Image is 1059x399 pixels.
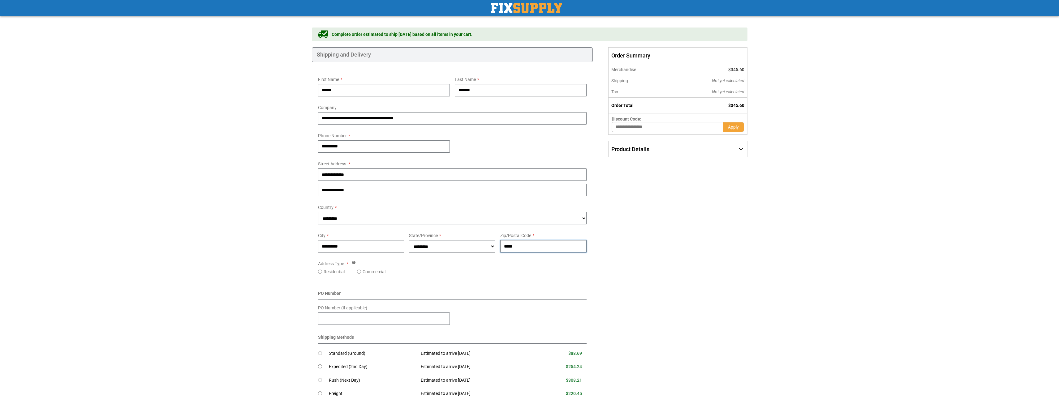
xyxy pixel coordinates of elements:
[566,364,582,369] span: $254.24
[329,374,416,387] td: Rush (Next Day)
[329,360,416,374] td: Expedited (2nd Day)
[329,347,416,360] td: Standard (Ground)
[455,77,476,82] span: Last Name
[318,133,347,138] span: Phone Number
[318,290,587,300] div: PO Number
[566,391,582,396] span: $220.45
[318,334,587,344] div: Shipping Methods
[612,117,641,121] span: Discount Code:
[318,205,334,210] span: Country
[312,47,593,62] div: Shipping and Delivery
[611,146,649,152] span: Product Details
[712,78,744,83] span: Not yet calculated
[318,305,367,310] span: PO Number (if applicable)
[568,351,582,356] span: $88.69
[318,261,344,266] span: Address Type
[409,233,438,238] span: State/Province
[318,105,337,110] span: Company
[728,103,744,108] span: $345.60
[609,86,670,98] th: Tax
[363,269,385,275] label: Commercial
[712,89,744,94] span: Not yet calculated
[416,374,536,387] td: Estimated to arrive [DATE]
[728,67,744,72] span: $345.60
[416,360,536,374] td: Estimated to arrive [DATE]
[324,269,345,275] label: Residential
[611,103,634,108] strong: Order Total
[318,161,346,166] span: Street Address
[318,233,325,238] span: City
[608,47,747,64] span: Order Summary
[491,3,562,13] a: store logo
[318,77,339,82] span: First Name
[491,3,562,13] img: Fix Industrial Supply
[728,125,739,129] span: Apply
[723,122,744,132] button: Apply
[332,31,472,37] span: Complete order estimated to ship [DATE] based on all items in your cart.
[416,347,536,360] td: Estimated to arrive [DATE]
[609,64,670,75] th: Merchandise
[500,233,531,238] span: Zip/Postal Code
[566,378,582,383] span: $308.21
[611,78,628,83] span: Shipping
